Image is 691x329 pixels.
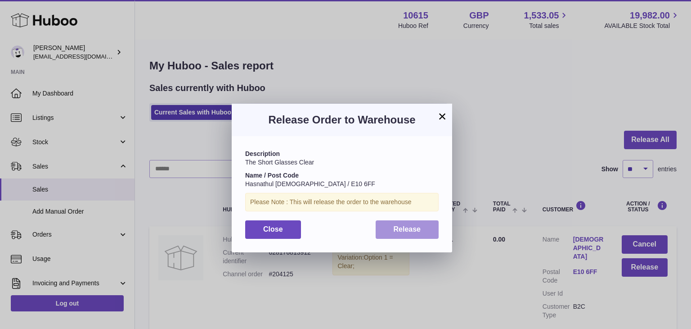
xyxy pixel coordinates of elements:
[437,111,448,122] button: ×
[245,172,299,179] strong: Name / Post Code
[245,220,301,239] button: Close
[245,193,439,211] div: Please Note : This will release the order to the warehouse
[245,180,375,187] span: Hasnathul [DEMOGRAPHIC_DATA] / E10 6FF
[394,225,421,233] span: Release
[245,113,439,127] h3: Release Order to Warehouse
[245,159,314,166] span: The Short Glasses Clear
[376,220,439,239] button: Release
[263,225,283,233] span: Close
[245,150,280,157] strong: Description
